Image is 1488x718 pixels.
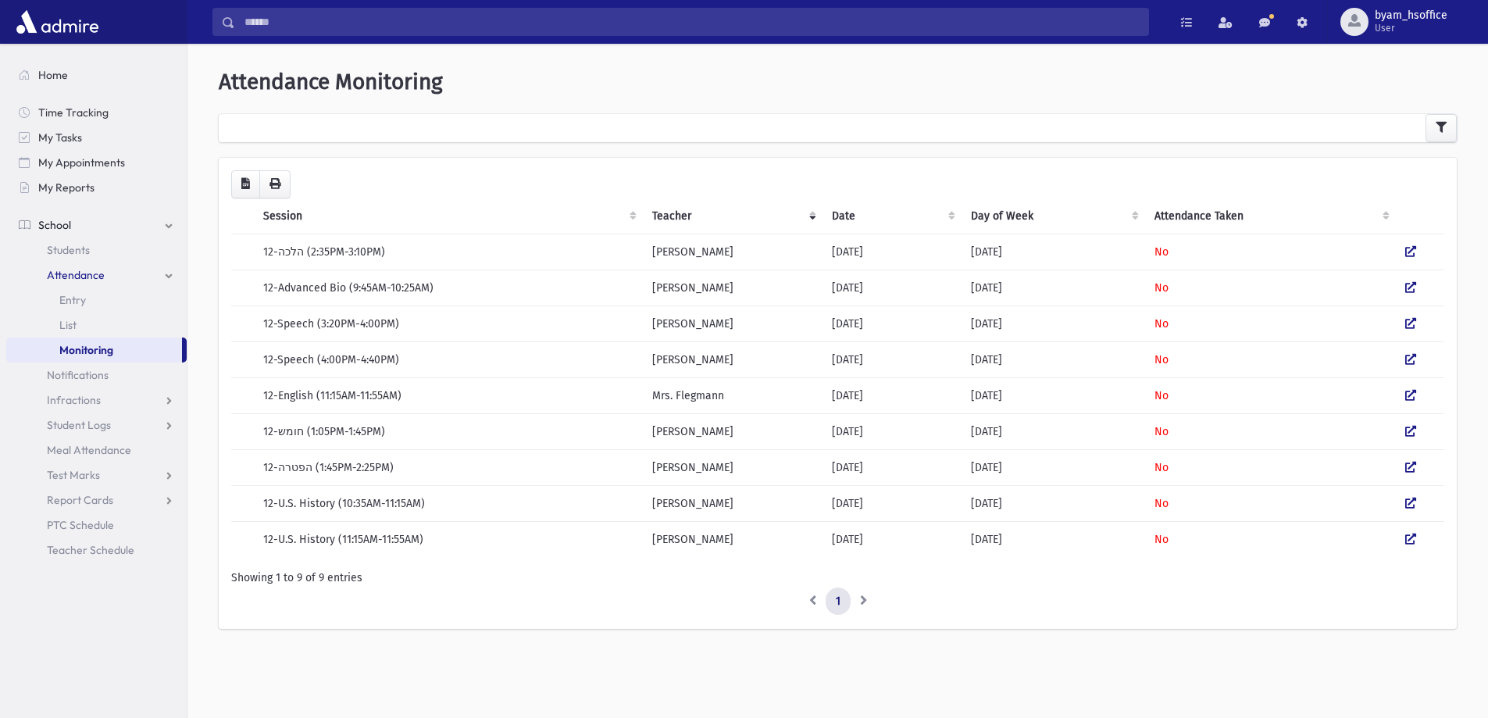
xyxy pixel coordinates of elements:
span: Infractions [47,393,101,407]
span: Time Tracking [38,105,109,120]
a: Notifications [6,363,187,388]
span: Home [38,68,68,82]
a: Entry [6,288,187,313]
th: Attendance Taken: activate to sort column ascending [1145,198,1395,234]
span: User [1375,22,1447,34]
td: [PERSON_NAME] [643,234,823,270]
span: My Tasks [38,130,82,145]
span: Entry [59,293,86,307]
span: Teacher Schedule [47,543,134,557]
td: No [1145,413,1395,449]
td: No [1145,377,1395,413]
td: [DATE] [962,413,1146,449]
a: Meal Attendance [6,438,187,463]
td: [DATE] [823,485,962,521]
th: Date: activate to sort column ascending [823,198,962,234]
td: No [1145,305,1395,341]
td: [DATE] [962,341,1146,377]
button: Print [259,170,291,198]
th: Day of Week: activate to sort column ascending [962,198,1146,234]
td: Mrs. Flegmann [643,377,823,413]
td: 12-הלכה (2:35PM-3:10PM) [254,234,644,270]
td: No [1145,341,1395,377]
span: Notifications [47,368,109,382]
span: Attendance Monitoring [219,69,443,95]
td: [DATE] [962,485,1146,521]
a: Report Cards [6,488,187,513]
a: Monitoring [6,338,182,363]
span: Student Logs [47,418,111,432]
button: CSV [231,170,260,198]
td: No [1145,270,1395,305]
a: My Reports [6,175,187,200]
td: 12-הפטרה (1:45PM-2:25PM) [254,449,644,485]
td: [PERSON_NAME] [643,485,823,521]
td: [PERSON_NAME] [643,521,823,557]
a: Time Tracking [6,100,187,125]
td: [DATE] [823,305,962,341]
td: 12-Speech (4:00PM-4:40PM) [254,341,644,377]
td: 12-חומש (1:05PM-1:45PM) [254,413,644,449]
span: Monitoring [59,343,113,357]
td: [PERSON_NAME] [643,413,823,449]
td: [DATE] [823,521,962,557]
input: Search [235,8,1148,36]
span: Test Marks [47,468,100,482]
a: Attendance [6,263,187,288]
td: [PERSON_NAME] [643,449,823,485]
td: [DATE] [962,305,1146,341]
td: 12-English (11:15AM-11:55AM) [254,377,644,413]
td: [PERSON_NAME] [643,270,823,305]
span: My Reports [38,180,95,195]
span: List [59,318,77,332]
td: No [1145,449,1395,485]
div: Showing 1 to 9 of 9 entries [231,570,1444,586]
a: My Tasks [6,125,187,150]
span: Report Cards [47,493,113,507]
td: [DATE] [823,449,962,485]
a: List [6,313,187,338]
a: Infractions [6,388,187,413]
td: [DATE] [962,449,1146,485]
td: 12-Speech (3:20PM-4:00PM) [254,305,644,341]
span: Students [47,243,90,257]
td: [DATE] [962,234,1146,270]
td: No [1145,521,1395,557]
a: Student Logs [6,413,187,438]
td: [DATE] [962,521,1146,557]
a: My Appointments [6,150,187,175]
span: Attendance [47,268,105,282]
td: 12-Advanced Bio (9:45AM-10:25AM) [254,270,644,305]
td: [DATE] [823,413,962,449]
a: Teacher Schedule [6,538,187,563]
a: School [6,213,187,238]
td: [DATE] [962,270,1146,305]
td: [PERSON_NAME] [643,305,823,341]
span: School [38,218,71,232]
td: No [1145,485,1395,521]
td: 12-U.S. History (11:15AM-11:55AM) [254,521,644,557]
a: 1 [826,588,851,616]
td: [DATE] [823,270,962,305]
td: [PERSON_NAME] [643,341,823,377]
a: PTC Schedule [6,513,187,538]
a: Test Marks [6,463,187,488]
td: [DATE] [823,234,962,270]
span: My Appointments [38,155,125,170]
span: PTC Schedule [47,518,114,532]
td: 12-U.S. History (10:35AM-11:15AM) [254,485,644,521]
td: No [1145,234,1395,270]
a: Home [6,63,187,88]
td: [DATE] [823,341,962,377]
span: byam_hsoffice [1375,9,1447,22]
a: Students [6,238,187,263]
td: [DATE] [823,377,962,413]
img: AdmirePro [12,6,102,38]
td: [DATE] [962,377,1146,413]
th: Session: activate to sort column ascending [254,198,644,234]
th: Teacher: activate to sort column ascending [643,198,823,234]
span: Meal Attendance [47,443,131,457]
